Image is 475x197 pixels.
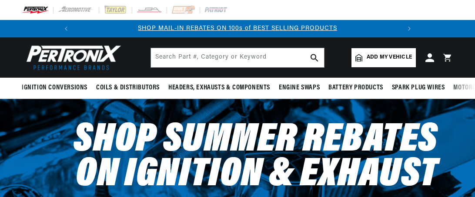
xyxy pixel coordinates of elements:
[96,83,160,92] span: Coils & Distributors
[274,78,324,98] summary: Engine Swaps
[351,48,416,67] a: Add my vehicle
[388,78,449,98] summary: Spark Plug Wires
[401,20,418,37] button: Translation missing: en.sections.announcements.next_announcement
[22,83,87,92] span: Ignition Conversions
[22,78,92,98] summary: Ignition Conversions
[305,48,324,67] button: search button
[57,20,75,37] button: Translation missing: en.sections.announcements.previous_announcement
[138,25,337,32] a: SHOP MAIL-IN REBATES ON 100s of BEST SELLING PRODUCTS
[75,24,401,33] div: Announcement
[92,78,164,98] summary: Coils & Distributors
[324,78,388,98] summary: Battery Products
[367,53,412,62] span: Add my vehicle
[75,24,401,33] div: 1 of 2
[164,78,274,98] summary: Headers, Exhausts & Components
[74,123,438,193] h2: Shop Summer Rebates on Ignition & Exhaust
[22,43,122,72] img: Pertronix
[279,83,320,92] span: Engine Swaps
[392,83,445,92] span: Spark Plug Wires
[151,48,324,67] input: Search Part #, Category or Keyword
[328,83,383,92] span: Battery Products
[168,83,270,92] span: Headers, Exhausts & Components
